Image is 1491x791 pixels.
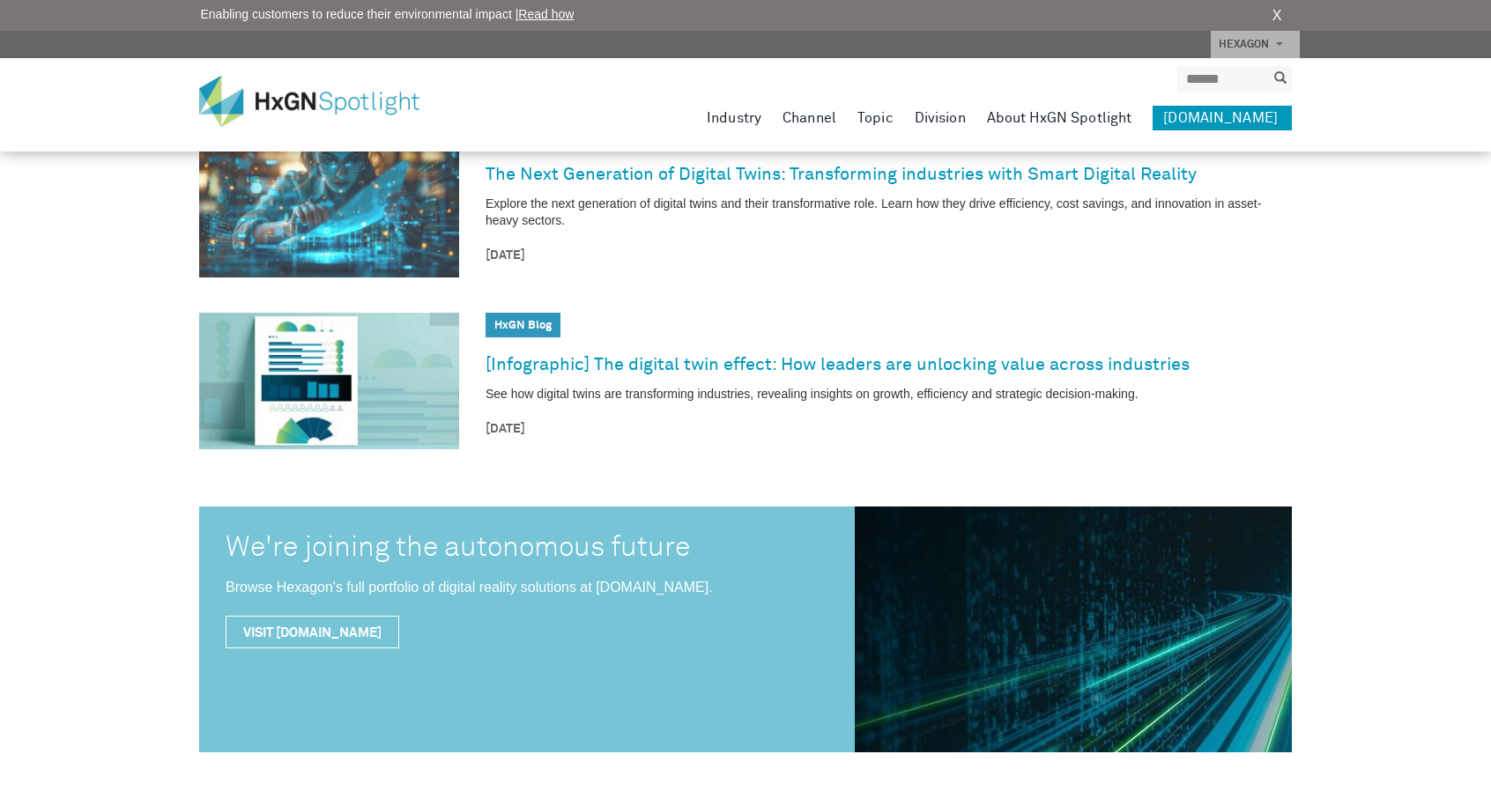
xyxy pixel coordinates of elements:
[783,106,836,130] a: Channel
[199,122,459,277] img: The Next Generation of Digital Twins: Transforming industries with Smart Digital Reality
[201,5,575,24] span: Enabling customers to reduce their environmental impact |
[486,247,1292,265] time: [DATE]
[518,7,574,21] a: Read how
[199,313,459,449] img: [Infographic] The digital twin effect: How leaders are unlocking value across industries
[707,106,761,130] a: Industry
[226,533,828,564] div: We're joining the autonomous future
[486,351,1190,379] a: [Infographic] The digital twin effect: How leaders are unlocking value across industries
[855,506,1292,752] img: Driving digital transformation across the asset lifecycle with Hexagon
[1153,106,1292,130] a: [DOMAIN_NAME]
[226,616,399,648] a: Visit [DOMAIN_NAME]
[486,160,1197,189] a: The Next Generation of Digital Twins: Transforming industries with Smart Digital Reality
[486,420,1292,439] time: [DATE]
[226,564,828,616] div: Browse Hexagon's full portfolio of digital reality solutions at [DOMAIN_NAME].
[1272,5,1282,26] a: X
[199,76,446,127] img: HxGN Spotlight
[857,106,894,130] a: Topic
[494,320,552,331] a: HxGN Blog
[1211,31,1300,58] a: HEXAGON
[915,106,966,130] a: Division
[486,386,1292,403] p: See how digital twins are transforming industries, revealing insights on growth, efficiency and s...
[987,106,1132,130] a: About HxGN Spotlight
[486,196,1292,229] p: Explore the next generation of digital twins and their transformative role. Learn how they drive ...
